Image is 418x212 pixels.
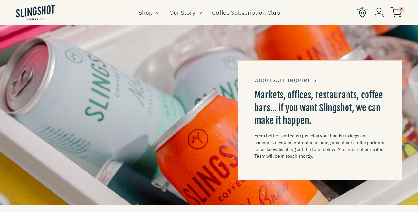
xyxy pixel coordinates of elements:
p: From bottles and cans (just clap your hands) to kegs and caramels, if you're interested in being ... [254,133,385,160]
h3: Markets, offices, restaurants, coffee bars… if you want Slingshot, we can make it happen. [254,89,385,127]
img: Account [374,7,384,17]
a: Coffee Subscription Club [212,8,280,17]
a: 0 [390,8,402,16]
span: 0 [398,7,404,13]
img: cart [390,7,402,18]
img: Find Us [357,7,368,18]
div: WHOLESALE INQUIRIES [254,77,385,84]
a: Shop [138,8,153,17]
a: Our Story [169,8,195,17]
